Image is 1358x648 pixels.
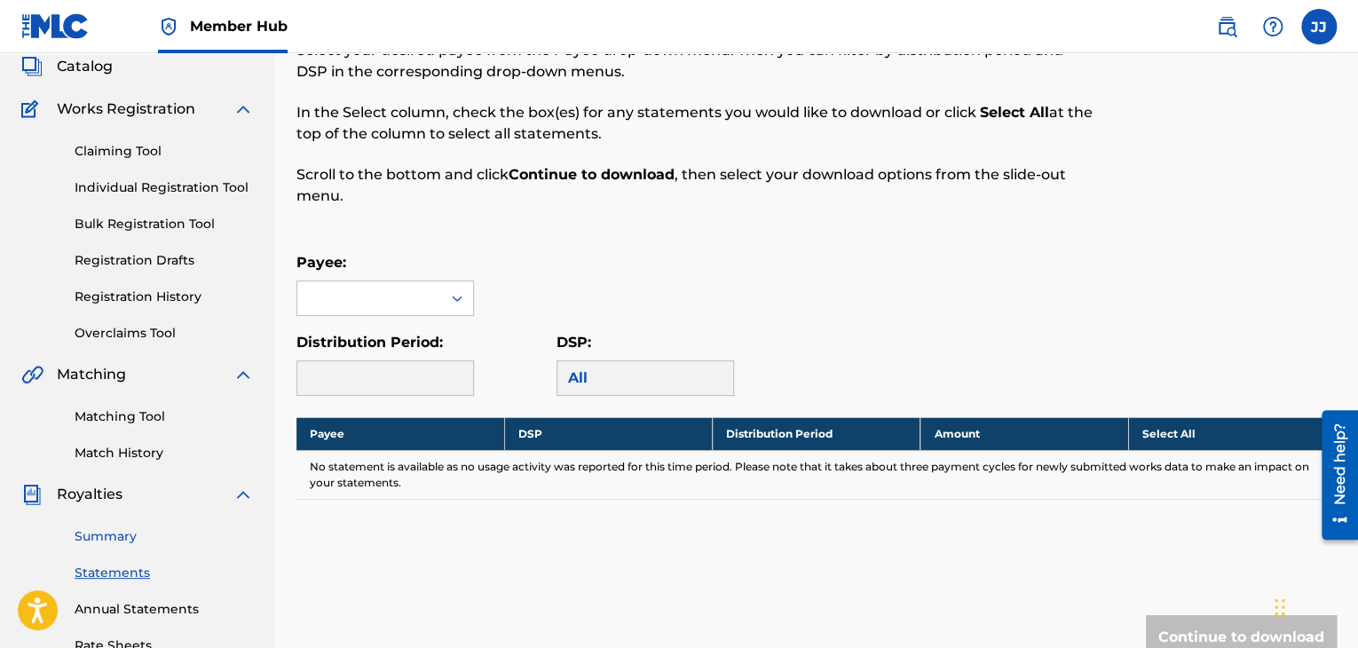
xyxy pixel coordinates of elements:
[296,334,443,351] label: Distribution Period:
[75,600,254,619] a: Annual Statements
[296,40,1097,83] p: Select your desired payee from the Payee drop-down menu. Then you can filter by distribution peri...
[233,364,254,385] img: expand
[158,16,179,37] img: Top Rightsholder
[75,444,254,462] a: Match History
[1216,16,1237,37] img: search
[296,164,1097,207] p: Scroll to the bottom and click , then select your download options from the slide-out menu.
[980,104,1049,121] strong: Select All
[1128,417,1336,450] th: Select All
[296,450,1337,499] td: No statement is available as no usage activity was reported for this time period. Please note tha...
[21,13,90,39] img: MLC Logo
[57,56,113,77] span: Catalog
[75,288,254,306] a: Registration History
[713,417,920,450] th: Distribution Period
[75,407,254,426] a: Matching Tool
[509,166,675,183] strong: Continue to download
[190,16,288,36] span: Member Hub
[1209,9,1244,44] a: Public Search
[75,178,254,197] a: Individual Registration Tool
[57,364,126,385] span: Matching
[21,484,43,505] img: Royalties
[1269,563,1358,648] iframe: Chat Widget
[21,56,113,77] a: CatalogCatalog
[296,254,346,271] label: Payee:
[296,102,1097,145] p: In the Select column, check the box(es) for any statements you would like to download or click at...
[557,334,591,351] label: DSP:
[1275,581,1285,634] div: Drag
[21,56,43,77] img: Catalog
[57,484,122,505] span: Royalties
[1308,404,1358,547] iframe: Resource Center
[75,564,254,582] a: Statements
[920,417,1128,450] th: Amount
[75,215,254,233] a: Bulk Registration Tool
[57,99,195,120] span: Works Registration
[1301,9,1337,44] div: User Menu
[233,99,254,120] img: expand
[75,324,254,343] a: Overclaims Tool
[21,99,44,120] img: Works Registration
[75,527,254,546] a: Summary
[21,364,43,385] img: Matching
[296,417,504,450] th: Payee
[504,417,712,450] th: DSP
[75,142,254,161] a: Claiming Tool
[233,484,254,505] img: expand
[1255,9,1291,44] div: Help
[75,251,254,270] a: Registration Drafts
[1262,16,1283,37] img: help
